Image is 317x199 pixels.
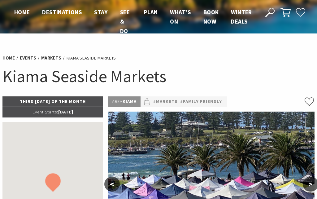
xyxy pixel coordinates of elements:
span: What’s On [170,8,191,25]
a: Home [2,55,15,61]
nav: Main Menu [8,7,258,36]
button: < [104,177,120,192]
span: Event Starts: [33,109,58,115]
span: Winter Deals [231,8,252,25]
span: Destinations [42,8,82,16]
span: See & Do [120,8,130,35]
a: Events [20,55,36,61]
a: #Family Friendly [180,98,222,105]
h1: Kiama Seaside Markets [2,65,315,87]
span: Book now [203,8,219,25]
a: Markets [41,55,61,61]
p: Third [DATE] of the Month [2,96,103,107]
li: Kiama Seaside Markets [66,54,116,62]
a: #Markets [153,98,178,105]
span: Home [14,8,30,16]
p: Kiama [108,96,141,107]
span: Area [112,99,123,104]
span: Stay [94,8,108,16]
p: [DATE] [2,107,103,117]
span: Plan [144,8,158,16]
